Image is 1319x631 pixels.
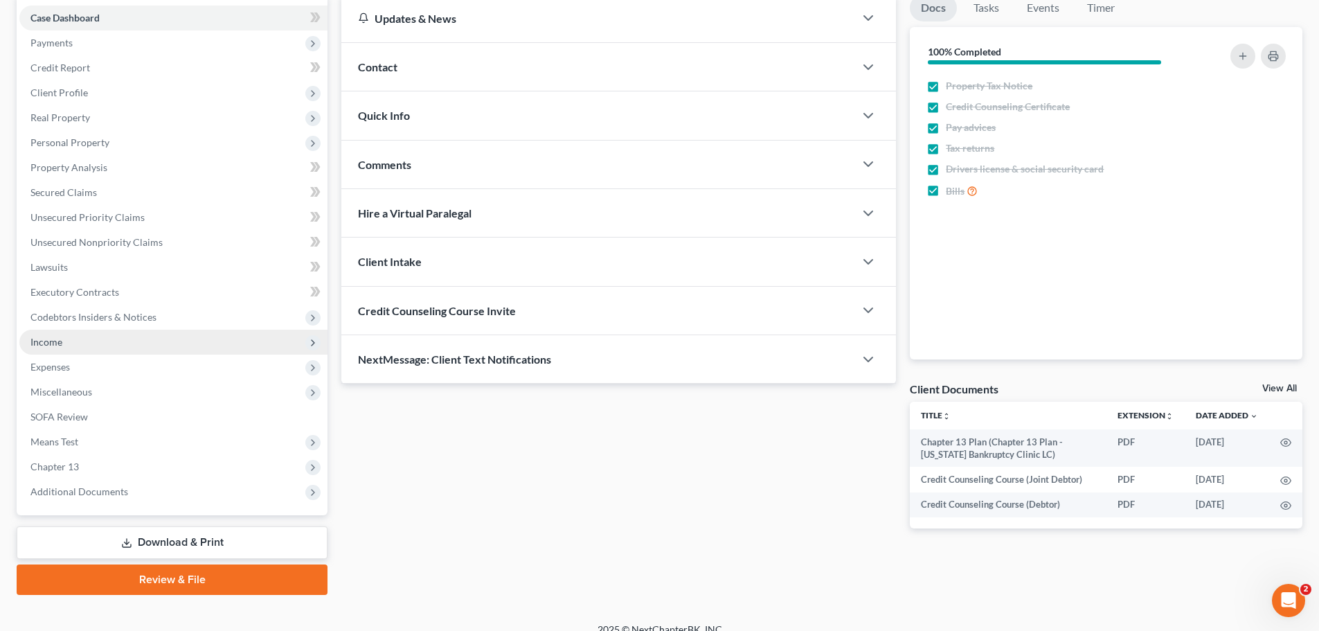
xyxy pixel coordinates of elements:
[17,526,327,559] a: Download & Print
[30,12,100,24] span: Case Dashboard
[358,206,472,220] span: Hire a Virtual Paralegal
[1196,410,1258,420] a: Date Added expand_more
[19,255,327,280] a: Lawsuits
[30,286,119,298] span: Executory Contracts
[1185,467,1269,492] td: [DATE]
[1300,584,1311,595] span: 2
[1185,429,1269,468] td: [DATE]
[358,158,411,171] span: Comments
[358,255,422,268] span: Client Intake
[910,467,1106,492] td: Credit Counseling Course (Joint Debtor)
[19,6,327,30] a: Case Dashboard
[946,121,996,134] span: Pay advices
[358,60,397,73] span: Contact
[1272,584,1305,617] iframe: Intercom live chat
[19,180,327,205] a: Secured Claims
[30,311,156,323] span: Codebtors Insiders & Notices
[30,62,90,73] span: Credit Report
[30,112,90,123] span: Real Property
[946,162,1104,176] span: Drivers license & social security card
[946,184,964,198] span: Bills
[1118,410,1174,420] a: Extensionunfold_more
[30,37,73,48] span: Payments
[30,461,79,472] span: Chapter 13
[30,161,107,173] span: Property Analysis
[30,236,163,248] span: Unsecured Nonpriority Claims
[30,361,70,373] span: Expenses
[30,411,88,423] span: SOFA Review
[1106,467,1185,492] td: PDF
[946,100,1070,114] span: Credit Counseling Certificate
[19,230,327,255] a: Unsecured Nonpriority Claims
[358,109,410,122] span: Quick Info
[1250,412,1258,420] i: expand_more
[1262,384,1297,393] a: View All
[1185,492,1269,517] td: [DATE]
[19,280,327,305] a: Executory Contracts
[30,486,128,497] span: Additional Documents
[358,11,838,26] div: Updates & News
[1106,429,1185,468] td: PDF
[30,136,109,148] span: Personal Property
[910,492,1106,517] td: Credit Counseling Course (Debtor)
[17,565,327,595] a: Review & File
[946,79,1032,93] span: Property Tax Notice
[942,412,951,420] i: unfold_more
[30,386,92,398] span: Miscellaneous
[1106,492,1185,517] td: PDF
[19,405,327,429] a: SOFA Review
[928,46,1001,57] strong: 100% Completed
[30,186,97,198] span: Secured Claims
[358,353,551,366] span: NextMessage: Client Text Notifications
[30,261,68,273] span: Lawsuits
[910,382,998,396] div: Client Documents
[19,155,327,180] a: Property Analysis
[910,429,1106,468] td: Chapter 13 Plan (Chapter 13 Plan - [US_STATE] Bankruptcy Clinic LC)
[19,205,327,230] a: Unsecured Priority Claims
[30,436,78,447] span: Means Test
[358,304,516,317] span: Credit Counseling Course Invite
[30,336,62,348] span: Income
[30,87,88,98] span: Client Profile
[946,141,994,155] span: Tax returns
[921,410,951,420] a: Titleunfold_more
[1165,412,1174,420] i: unfold_more
[30,211,145,223] span: Unsecured Priority Claims
[19,55,327,80] a: Credit Report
